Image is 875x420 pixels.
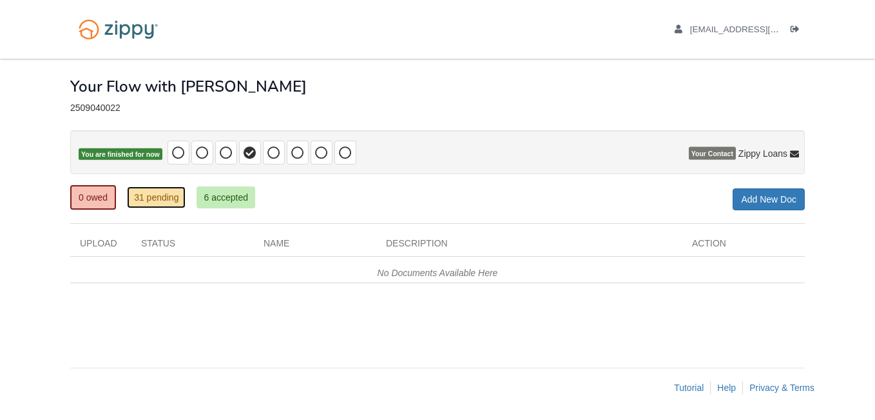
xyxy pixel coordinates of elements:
a: 0 owed [70,185,116,210]
em: No Documents Available Here [378,268,498,278]
a: Tutorial [674,383,704,393]
a: Privacy & Terms [749,383,814,393]
a: Log out [791,25,805,37]
a: Help [717,383,736,393]
img: Logo [70,13,166,46]
span: Zippy Loans [738,147,787,160]
a: edit profile [675,25,838,37]
div: Name [254,237,376,256]
a: Add New Doc [733,188,805,210]
a: 6 accepted [197,186,255,208]
div: Upload [70,237,131,256]
span: tcbarb10@aol.com [690,25,838,34]
a: 31 pending [127,186,186,208]
div: 2509040022 [70,103,805,114]
span: Your Contact [689,147,736,160]
span: You are finished for now [79,148,162,161]
h1: Your Flow with [PERSON_NAME] [70,78,307,95]
div: Action [682,237,805,256]
div: Status [131,237,254,256]
div: Description [376,237,682,256]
